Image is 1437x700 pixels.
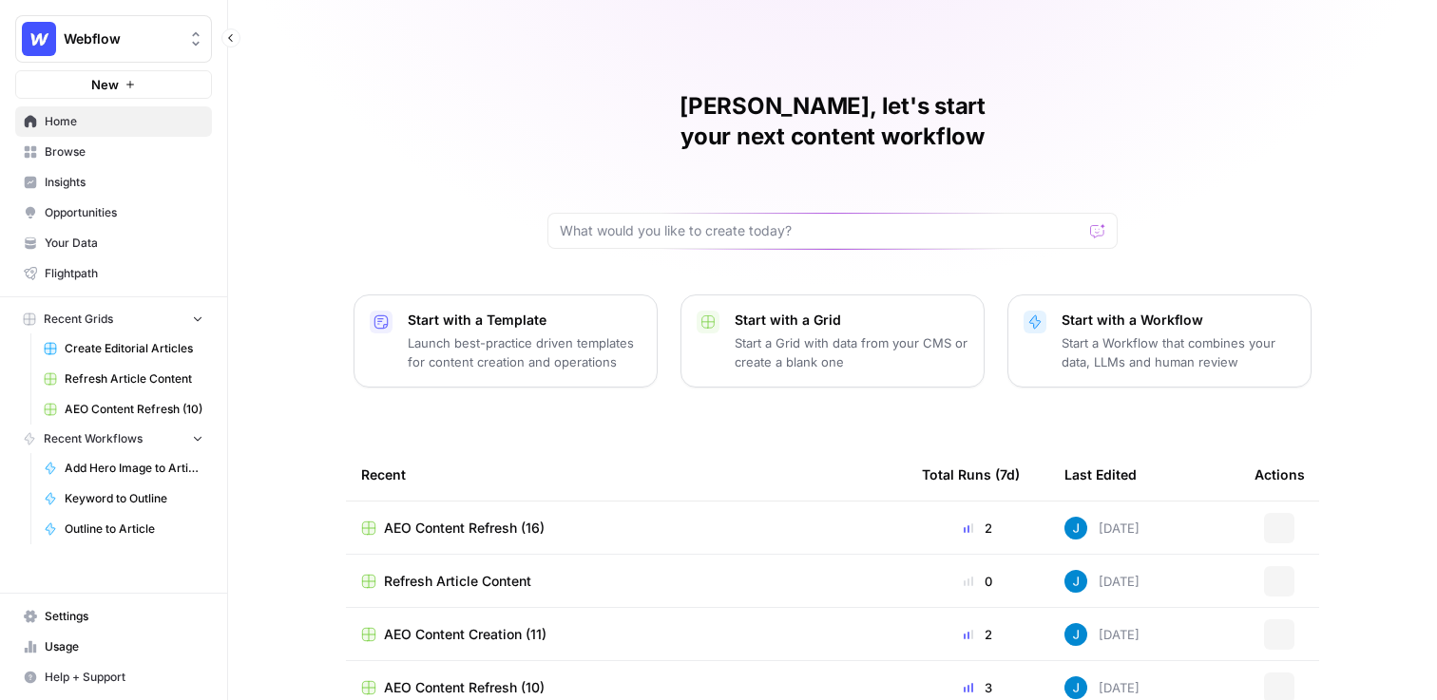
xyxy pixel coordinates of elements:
div: [DATE] [1064,623,1140,646]
button: Start with a GridStart a Grid with data from your CMS or create a blank one [680,294,985,388]
button: Recent Grids [15,305,212,333]
button: Help + Support [15,662,212,692]
span: Refresh Article Content [384,572,531,591]
div: [DATE] [1064,517,1140,539]
span: Settings [45,608,203,625]
span: Browse [45,143,203,161]
span: Create Editorial Articles [65,340,203,357]
span: AEO Content Refresh (10) [65,401,203,418]
a: Create Editorial Articles [35,333,212,364]
span: Keyword to Outline [65,490,203,507]
a: Add Hero Image to Article [35,453,212,483]
button: New [15,70,212,99]
img: z620ml7ie90s7uun3xptce9f0frp [1064,517,1087,539]
a: AEO Content Refresh (16) [361,519,891,538]
div: 0 [922,572,1034,591]
input: What would you like to create today? [560,221,1083,240]
button: Workspace: Webflow [15,15,212,63]
span: Recent Grids [44,311,113,328]
div: [DATE] [1064,676,1140,699]
img: z620ml7ie90s7uun3xptce9f0frp [1064,623,1087,646]
span: New [91,75,119,94]
div: 2 [922,625,1034,644]
div: [DATE] [1064,570,1140,593]
img: Webflow Logo [22,22,56,56]
span: AEO Content Refresh (16) [384,519,545,538]
span: Add Hero Image to Article [65,460,203,477]
p: Launch best-practice driven templates for content creation and operations [408,333,642,371]
span: Webflow [64,29,179,48]
a: Home [15,106,212,137]
p: Start with a Grid [735,311,968,330]
a: Usage [15,632,212,662]
div: Total Runs (7d) [922,448,1020,501]
span: Home [45,113,203,130]
a: Flightpath [15,258,212,289]
div: Actions [1255,448,1305,501]
div: 2 [922,519,1034,538]
span: AEO Content Refresh (10) [384,678,545,697]
span: Usage [45,638,203,655]
a: Settings [15,601,212,632]
a: AEO Content Refresh (10) [361,678,891,697]
a: AEO Content Refresh (10) [35,394,212,425]
a: Outline to Article [35,514,212,544]
button: Recent Workflows [15,425,212,453]
p: Start a Grid with data from your CMS or create a blank one [735,333,968,371]
p: Start with a Template [408,311,642,330]
a: Insights [15,167,212,198]
a: Refresh Article Content [35,364,212,394]
div: Last Edited [1064,448,1137,501]
h1: [PERSON_NAME], let's start your next content workflow [547,91,1118,152]
a: Browse [15,137,212,167]
span: Insights [45,174,203,191]
a: AEO Content Creation (11) [361,625,891,644]
span: Opportunities [45,204,203,221]
span: Outline to Article [65,520,203,538]
div: Recent [361,448,891,501]
a: Refresh Article Content [361,572,891,591]
a: Keyword to Outline [35,483,212,514]
img: z620ml7ie90s7uun3xptce9f0frp [1064,676,1087,699]
span: Flightpath [45,265,203,282]
span: Your Data [45,235,203,252]
p: Start a Workflow that combines your data, LLMs and human review [1062,333,1295,371]
p: Start with a Workflow [1062,311,1295,330]
span: Refresh Article Content [65,370,203,388]
span: Recent Workflows [44,430,143,447]
span: AEO Content Creation (11) [384,625,546,644]
button: Start with a TemplateLaunch best-practice driven templates for content creation and operations [354,294,658,388]
button: Start with a WorkflowStart a Workflow that combines your data, LLMs and human review [1007,294,1312,388]
a: Opportunities [15,198,212,228]
img: z620ml7ie90s7uun3xptce9f0frp [1064,570,1087,593]
div: 3 [922,678,1034,697]
span: Help + Support [45,669,203,686]
a: Your Data [15,228,212,258]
